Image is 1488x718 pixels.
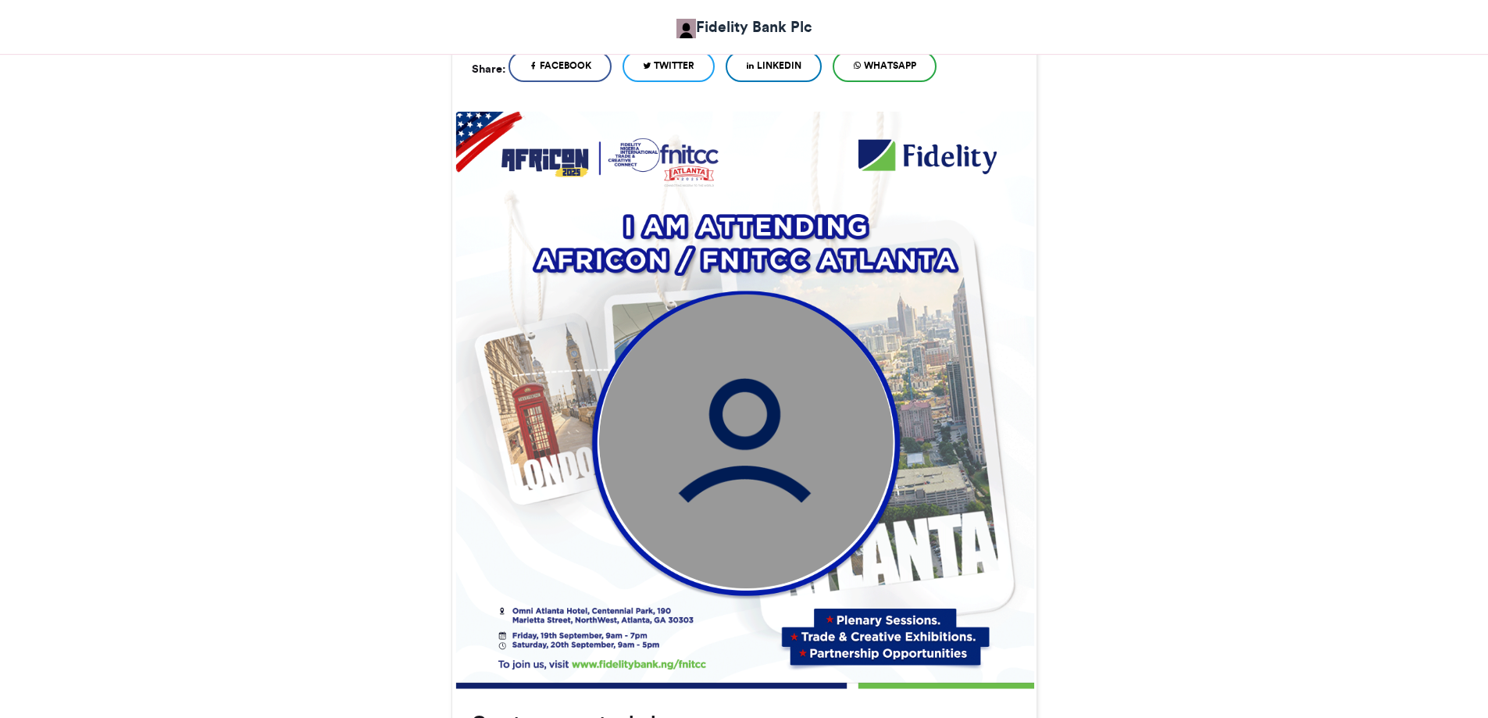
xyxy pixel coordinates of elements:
a: LinkedIn [726,51,822,82]
img: 1756827456.125-0f2b59471957ef221fec4d6395a7b1e6207d36e3.png [455,111,1034,690]
img: user_circle.png [598,294,893,588]
a: Facebook [508,51,612,82]
img: Fidelity Bank [676,19,696,38]
span: WhatsApp [864,59,916,73]
h5: Share: [472,59,505,79]
a: Twitter [623,51,715,82]
a: WhatsApp [833,51,937,82]
span: Twitter [654,59,694,73]
span: LinkedIn [757,59,801,73]
span: Facebook [540,59,591,73]
a: Fidelity Bank Plc [676,16,812,38]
